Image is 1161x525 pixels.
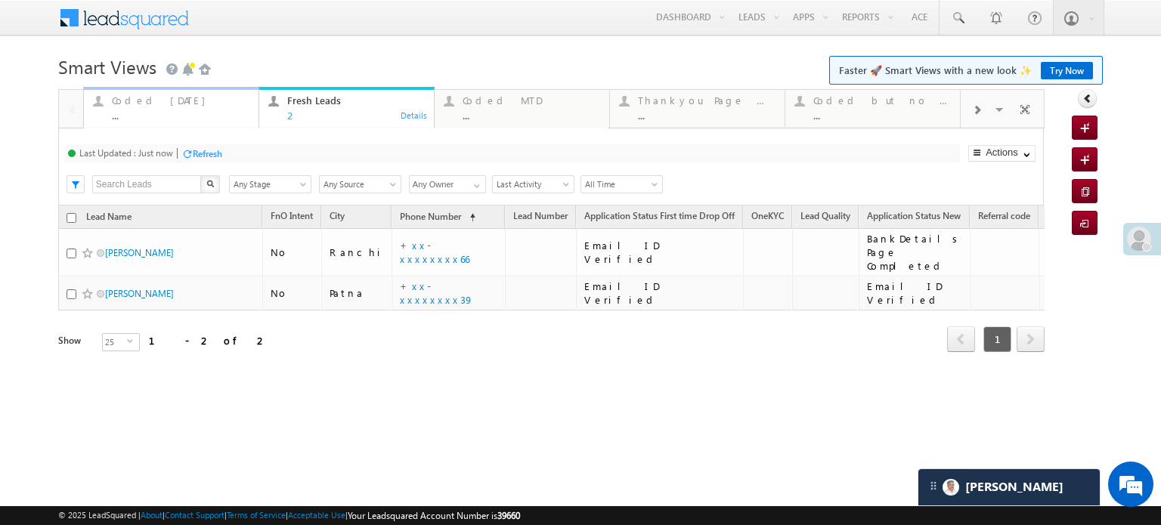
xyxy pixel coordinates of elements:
div: Fresh Leads [287,94,425,107]
a: Try Now [1041,62,1093,79]
div: 2 [287,110,425,121]
div: Refresh [193,148,222,159]
a: Lead Number [506,208,575,227]
img: carter-drag [927,480,940,492]
a: Application Status [1039,208,1128,227]
span: Phone Number [400,211,461,222]
button: Actions [968,145,1036,162]
span: Referral code [978,210,1030,221]
div: Minimize live chat window [248,8,284,44]
a: Show All Items [466,176,485,191]
div: Owner Filter [409,174,485,193]
input: Check all records [67,213,76,223]
a: Fresh Leads2Details [259,87,435,129]
span: select [127,338,139,344]
a: Lead Name [79,208,139,228]
a: +xx-xxxxxxxx66 [400,239,469,265]
span: Smart Views [58,54,156,79]
span: 1 [983,326,1011,352]
span: prev [947,326,975,352]
div: ... [463,110,600,121]
span: Application Status First time Drop Off [584,210,735,221]
a: Any Stage [229,175,311,193]
span: Application Status New [867,210,961,221]
a: All Time [580,175,663,193]
a: +xx-xxxxxxxx39 [400,279,474,306]
div: Coded but no Recording [813,94,951,107]
div: Leave a message [79,79,254,99]
div: Ranchi [330,246,385,259]
a: About [141,510,163,520]
span: © 2025 LeadSquared | | | | | [58,508,520,523]
div: Last Updated : Just now [79,147,173,159]
span: Lead Number [513,210,568,221]
span: Lead Quality [800,210,850,221]
img: Carter [943,479,959,496]
span: Your Leadsquared Account Number is [348,510,520,521]
div: Email ID Verified [584,239,736,266]
span: All Time [581,178,658,191]
a: Lead Quality [793,208,858,227]
span: 39660 [497,510,520,521]
a: [PERSON_NAME] [105,288,174,299]
a: Acceptable Use [288,510,345,520]
div: ... [638,110,776,121]
div: ... [813,110,951,121]
a: OneKYC [744,208,791,227]
span: City [330,210,345,221]
div: Lead Source Filter [319,174,401,193]
a: [PERSON_NAME] [105,247,174,258]
div: Patna [330,286,385,300]
span: FnO Intent [271,210,313,221]
a: Any Source [319,175,401,193]
span: Any Stage [230,178,306,191]
a: City [322,208,352,227]
div: Details [400,108,429,122]
span: Last Activity [493,178,569,191]
span: Any Source [320,178,396,191]
em: Submit [221,411,274,431]
a: Application Status First time Drop Off [577,208,742,227]
a: Thankyou Page leads... [609,90,785,128]
a: Last Activity [492,175,574,193]
a: Application Status New [859,208,968,227]
img: d_60004797649_company_0_60004797649 [26,79,63,99]
div: Lead Stage Filter [229,174,311,193]
a: Coded [DATE]... [83,87,259,128]
span: next [1017,326,1045,352]
span: (sorted ascending) [463,212,475,224]
input: Type to Search [409,175,486,193]
a: Phone Number (sorted ascending) [392,208,483,227]
textarea: Type your message and click 'Submit' [20,140,276,398]
div: Thankyou Page leads [638,94,776,107]
span: Faster 🚀 Smart Views with a new look ✨ [839,63,1093,78]
a: Coded but no Recording... [785,90,961,128]
div: Coded [DATE] [112,94,249,107]
a: Terms of Service [227,510,286,520]
div: carter-dragCarter[PERSON_NAME] [918,468,1101,506]
a: Referral code [971,208,1038,227]
a: Coded MTD... [434,90,610,128]
div: ... [112,110,249,121]
span: 25 [103,334,127,351]
div: Email ID Verified [867,279,963,307]
a: FnO Intent [263,208,320,227]
div: No [271,246,314,259]
div: BankDetails Page Completed [867,232,963,273]
a: Contact Support [165,510,224,520]
div: 1 - 2 of 2 [149,332,268,349]
a: prev [947,328,975,352]
div: Coded MTD [463,94,600,107]
input: Search Leads [92,175,202,193]
div: Show [58,334,90,347]
div: Email ID Verified [584,279,736,307]
div: No [271,286,314,300]
span: OneKYC [751,210,784,221]
img: Search [206,180,214,187]
a: next [1017,328,1045,352]
span: Carter [965,480,1063,494]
